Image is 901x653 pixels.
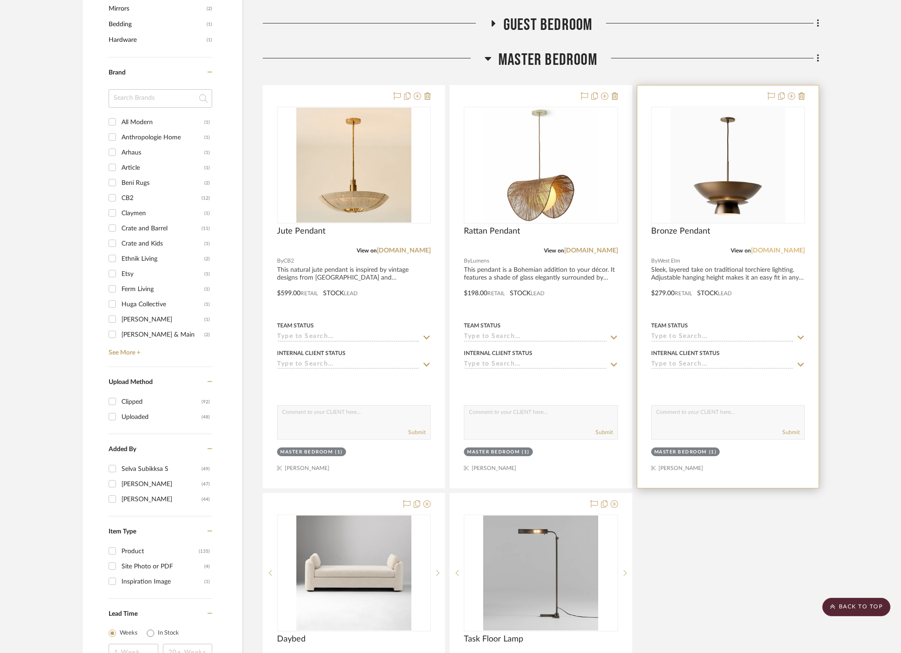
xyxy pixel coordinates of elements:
div: (1) [204,312,210,327]
div: Selva Subikksa S [121,462,202,476]
scroll-to-top-button: BACK TO TOP [822,598,890,616]
input: Type to Search… [651,361,794,369]
div: Master Bedroom [654,449,707,456]
div: Anthropologie Home [121,130,204,145]
div: (1) [204,115,210,130]
input: Type to Search… [651,333,794,342]
span: (2) [207,1,212,16]
button: Submit [595,428,613,436]
div: Uploaded [121,410,202,424]
div: Site Photo or PDF [121,559,204,574]
div: (11) [202,221,210,236]
span: Bedding [109,17,204,32]
div: (48) [202,410,210,424]
input: Search Brands [109,89,212,108]
div: Beni Rugs [121,176,204,190]
span: Daybed [277,634,306,644]
div: [PERSON_NAME] [121,477,202,492]
img: Bronze Pendant [670,108,785,223]
div: (1) [204,267,210,281]
div: Internal Client Status [464,349,532,357]
img: Jute Pendant [296,108,411,223]
span: Lumens [470,257,489,265]
div: (1) [335,449,343,456]
div: (44) [202,492,210,507]
span: By [464,257,470,265]
span: (1) [207,33,212,47]
div: 0 [464,107,617,223]
div: (1) [204,160,210,175]
div: CB2 [121,191,202,206]
div: (92) [202,395,210,409]
div: (2) [204,327,210,342]
div: (4) [204,559,210,574]
div: (1) [204,236,210,251]
div: Internal Client Status [277,349,346,357]
div: (47) [202,477,210,492]
label: In Stock [158,629,179,638]
span: Hardware [109,32,204,48]
input: Type to Search… [277,361,420,369]
div: Etsy [121,267,204,281]
div: (1) [204,297,210,312]
span: By [277,257,283,265]
div: (49) [202,462,210,476]
div: (2) [204,252,210,266]
div: [PERSON_NAME] [121,492,202,507]
div: Product [121,544,199,559]
img: Task Floor Lamp [483,516,598,630]
div: Team Status [277,321,314,330]
img: Rattan Pendant [483,108,598,223]
span: (1) [207,17,212,32]
a: See More + [106,342,212,357]
span: View on [731,248,751,253]
button: Submit [408,428,426,436]
a: [DOMAIN_NAME] [564,247,618,254]
div: (1) [204,206,210,221]
span: Item Type [109,528,136,535]
div: (2) [204,176,210,190]
span: Bronze Pendant [651,226,710,236]
span: West Elm [658,257,680,265]
div: (1) [204,282,210,297]
div: (1) [204,145,210,160]
div: Ferm Living [121,282,204,297]
div: (1) [522,449,530,456]
div: Internal Client Status [651,349,720,357]
div: [PERSON_NAME] [121,312,204,327]
span: View on [544,248,564,253]
div: All Modern [121,115,204,130]
span: Brand [109,69,126,76]
label: Weeks [120,629,138,638]
span: Rattan Pendant [464,226,520,236]
div: Master Bedroom [280,449,333,456]
div: Huga Collective [121,297,204,312]
input: Type to Search… [277,333,420,342]
input: Type to Search… [464,333,606,342]
span: By [651,257,658,265]
div: Arhaus [121,145,204,160]
div: 0 [652,107,804,223]
span: Lead Time [109,611,138,617]
div: (1) [709,449,717,456]
span: Master Bedroom [498,50,597,70]
span: Jute Pendant [277,226,325,236]
div: Clipped [121,395,202,409]
a: [DOMAIN_NAME] [751,247,805,254]
span: Added By [109,446,136,453]
span: View on [357,248,377,253]
div: (12) [202,191,210,206]
input: Type to Search… [464,361,606,369]
div: Article [121,160,204,175]
div: Master Bedroom [467,449,520,456]
div: [PERSON_NAME] & Main [121,327,204,342]
span: Upload Method [109,379,153,385]
span: Task Floor Lamp [464,634,523,644]
div: Crate and Kids [121,236,204,251]
a: [DOMAIN_NAME] [377,247,431,254]
button: Submit [782,428,800,436]
span: Mirrors [109,1,204,17]
span: CB2 [283,257,294,265]
div: Team Status [651,321,688,330]
div: Ethnik Living [121,252,204,266]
